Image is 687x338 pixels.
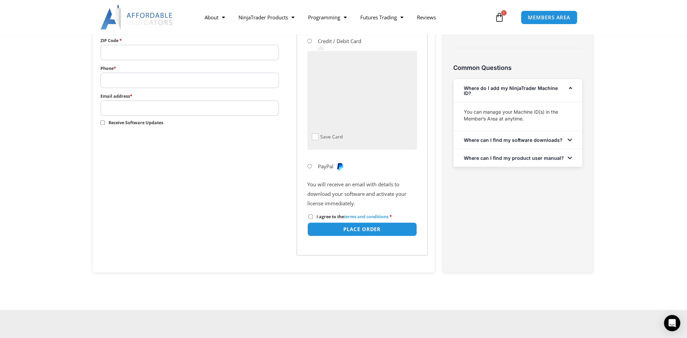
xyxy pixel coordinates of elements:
[464,155,564,161] a: Where can I find my product user manual?
[231,10,301,25] a: NinjaTrader Products
[353,10,410,25] a: Futures Trading
[197,10,231,25] a: About
[501,10,507,16] span: 1
[454,79,582,102] div: Where do I add my NinjaTrader Machine ID?
[307,180,417,208] p: You will receive an email with details to download your software and activate your license immedi...
[664,315,680,331] div: Open Intercom Messenger
[528,15,570,20] span: MEMBERS AREA
[336,163,344,171] img: PayPal
[100,120,105,125] input: Receive Software Updates
[344,214,388,220] a: terms and conditions
[454,131,582,149] div: Where can I find my software downloads?
[389,214,392,220] abbr: required
[100,5,173,30] img: LogoAI | Affordable Indicators – NinjaTrader
[454,102,582,131] div: Where do I add my NinjaTrader Machine ID?
[310,54,411,131] iframe: Secure payment input frame
[318,38,361,44] label: Credit / Debit Card
[109,120,163,126] span: Receive Software Updates
[454,149,582,167] div: Where can I find my product user manual?
[301,10,353,25] a: Programming
[453,64,583,72] h3: Common Questions
[320,133,343,140] label: Save Card
[197,10,493,25] nav: Menu
[464,85,558,96] a: Where do I add my NinjaTrader Machine ID?
[317,214,388,220] span: I agree to the
[521,11,577,24] a: MEMBERS AREA
[484,7,514,27] a: 1
[100,64,279,73] label: Phone
[410,10,442,25] a: Reviews
[100,92,279,100] label: Email address
[318,163,344,170] label: PayPal
[100,36,279,45] label: ZIP Code
[308,214,313,219] input: I agree to theterms and conditions *
[307,222,417,236] button: Place order
[464,137,562,143] a: Where can I find my software downloads?
[464,109,572,122] p: You can manage your Machine ID(s) in the Member’s Area at anytime.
